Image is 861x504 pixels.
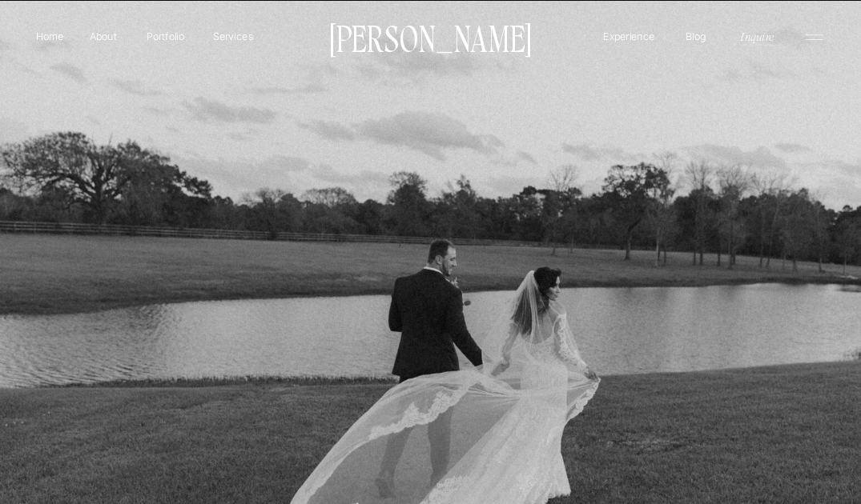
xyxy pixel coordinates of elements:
[322,22,539,53] a: [PERSON_NAME]
[140,29,191,44] a: Portfolio
[211,29,254,44] a: Services
[87,29,119,43] a: About
[33,29,66,44] a: Home
[739,28,776,45] a: Inquire
[682,29,710,43] a: Blog
[601,29,657,44] a: Experience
